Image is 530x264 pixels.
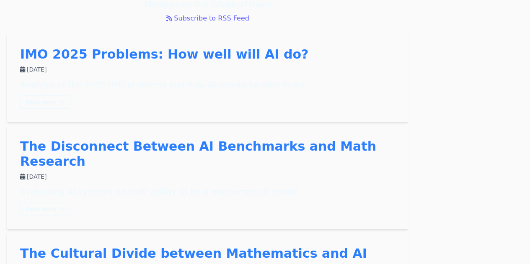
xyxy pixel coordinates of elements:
div: Evaluating AI systems on their ability to be a mathematical copilot [20,186,396,197]
a: The Disconnect Between AI Benchmarks and Math Research [20,139,376,169]
a: IMO 2025 Problems: How well will AI do? [20,47,308,62]
a: Subscribe to RSS Feed [7,13,409,23]
div: [DATE] [20,172,396,181]
a: The Cultural Divide between Mathematics and AI [20,246,367,261]
div: [DATE] [20,65,396,74]
div: Analysis of the 2025 IMO problems and how AI should be able to do [20,79,396,90]
a: Read more [20,95,70,109]
a: Read more [20,202,70,216]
